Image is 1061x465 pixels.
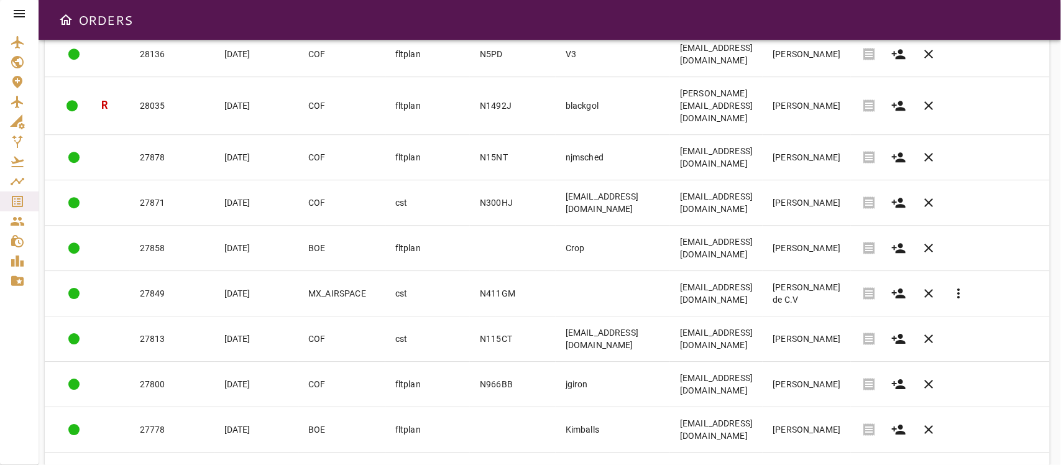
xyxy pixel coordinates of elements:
button: Create customer [884,324,914,354]
td: 27800 [130,362,214,407]
td: [DATE] [214,226,298,271]
span: more_vert [951,286,966,301]
td: COF [298,316,385,362]
td: [DATE] [214,180,298,226]
td: [PERSON_NAME] [763,135,851,180]
div: COMPLETED [67,100,78,111]
td: fltplan [385,135,470,180]
td: [DATE] [214,362,298,407]
div: COMPLETED [68,197,80,208]
td: [EMAIL_ADDRESS][DOMAIN_NAME] [670,135,763,180]
td: 27813 [130,316,214,362]
div: COMPLETED [68,242,80,254]
span: Invoice order [854,324,884,354]
td: COF [298,180,385,226]
td: cst [385,316,470,362]
td: [EMAIL_ADDRESS][DOMAIN_NAME] [556,316,670,362]
td: [PERSON_NAME] [763,32,851,77]
td: fltplan [385,407,470,453]
button: Reports [944,279,973,308]
td: COF [298,135,385,180]
td: N300HJ [470,180,556,226]
td: [DATE] [214,271,298,316]
div: COMPLETED [68,333,80,344]
td: N966BB [470,362,556,407]
td: [PERSON_NAME] [763,407,851,453]
button: Cancel order [914,233,944,263]
td: [EMAIL_ADDRESS][DOMAIN_NAME] [670,316,763,362]
span: Invoice order [854,39,884,69]
button: Create customer [884,415,914,444]
td: fltplan [385,226,470,271]
td: [EMAIL_ADDRESS][DOMAIN_NAME] [670,362,763,407]
td: [EMAIL_ADDRESS][DOMAIN_NAME] [670,32,763,77]
td: fltplan [385,362,470,407]
span: Invoice order [854,188,884,218]
button: Create customer [884,279,914,308]
span: clear [921,98,936,113]
td: 27871 [130,180,214,226]
td: [PERSON_NAME][EMAIL_ADDRESS][DOMAIN_NAME] [670,77,763,135]
button: Cancel order [914,39,944,69]
td: 27849 [130,271,214,316]
td: [DATE] [214,32,298,77]
div: COMPLETED [68,424,80,435]
td: COF [298,362,385,407]
td: [EMAIL_ADDRESS][DOMAIN_NAME] [670,180,763,226]
td: [DATE] [214,77,298,135]
span: Invoice order [854,142,884,172]
td: 28136 [130,32,214,77]
button: Create customer [884,233,914,263]
div: COMPLETED [68,152,80,163]
td: N1492J [470,77,556,135]
div: COMPLETED [68,48,80,60]
td: [EMAIL_ADDRESS][DOMAIN_NAME] [670,271,763,316]
button: Create customer [884,91,914,121]
td: fltplan [385,32,470,77]
td: [DATE] [214,135,298,180]
button: Open drawer [53,7,78,32]
td: Crop [556,226,670,271]
button: Cancel order [914,369,944,399]
td: blackgol [556,77,670,135]
span: clear [921,195,936,210]
td: 27878 [130,135,214,180]
td: BOE [298,226,385,271]
td: [PERSON_NAME] [763,180,851,226]
td: [EMAIL_ADDRESS][DOMAIN_NAME] [670,226,763,271]
td: N411GM [470,271,556,316]
td: MX_AIRSPACE [298,271,385,316]
td: [DATE] [214,407,298,453]
button: Cancel order [914,91,944,121]
td: [PERSON_NAME] [763,226,851,271]
span: clear [921,241,936,256]
span: clear [921,150,936,165]
button: Cancel order [914,415,944,444]
td: cst [385,180,470,226]
td: 28035 [130,77,214,135]
td: [PERSON_NAME] [763,77,851,135]
td: 27858 [130,226,214,271]
span: Invoice order [854,279,884,308]
span: clear [921,47,936,62]
div: COMPLETED [68,288,80,299]
td: COF [298,32,385,77]
td: [PERSON_NAME] [763,316,851,362]
td: [EMAIL_ADDRESS][DOMAIN_NAME] [556,180,670,226]
td: BOE [298,407,385,453]
button: Cancel order [914,324,944,354]
td: [PERSON_NAME] [763,362,851,407]
span: Invoice order [854,369,884,399]
td: Kimballs [556,407,670,453]
h6: ORDERS [78,10,132,30]
td: 27778 [130,407,214,453]
button: Create customer [884,369,914,399]
span: clear [921,286,936,301]
div: COMPLETED [68,379,80,390]
td: [PERSON_NAME] de C.V [763,271,851,316]
button: Cancel order [914,188,944,218]
td: njmsched [556,135,670,180]
button: Cancel order [914,279,944,308]
button: Cancel order [914,142,944,172]
td: fltplan [385,77,470,135]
